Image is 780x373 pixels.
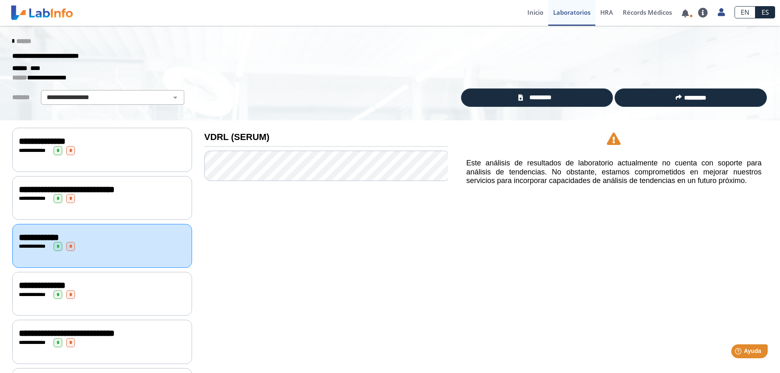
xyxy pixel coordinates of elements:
[600,8,613,16] span: HRA
[204,132,269,142] b: VDRL (SERUM)
[466,159,762,185] h5: Este análisis de resultados de laboratorio actualmente no cuenta con soporte para análisis de ten...
[707,341,771,364] iframe: Help widget launcher
[735,6,755,18] a: EN
[755,6,775,18] a: ES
